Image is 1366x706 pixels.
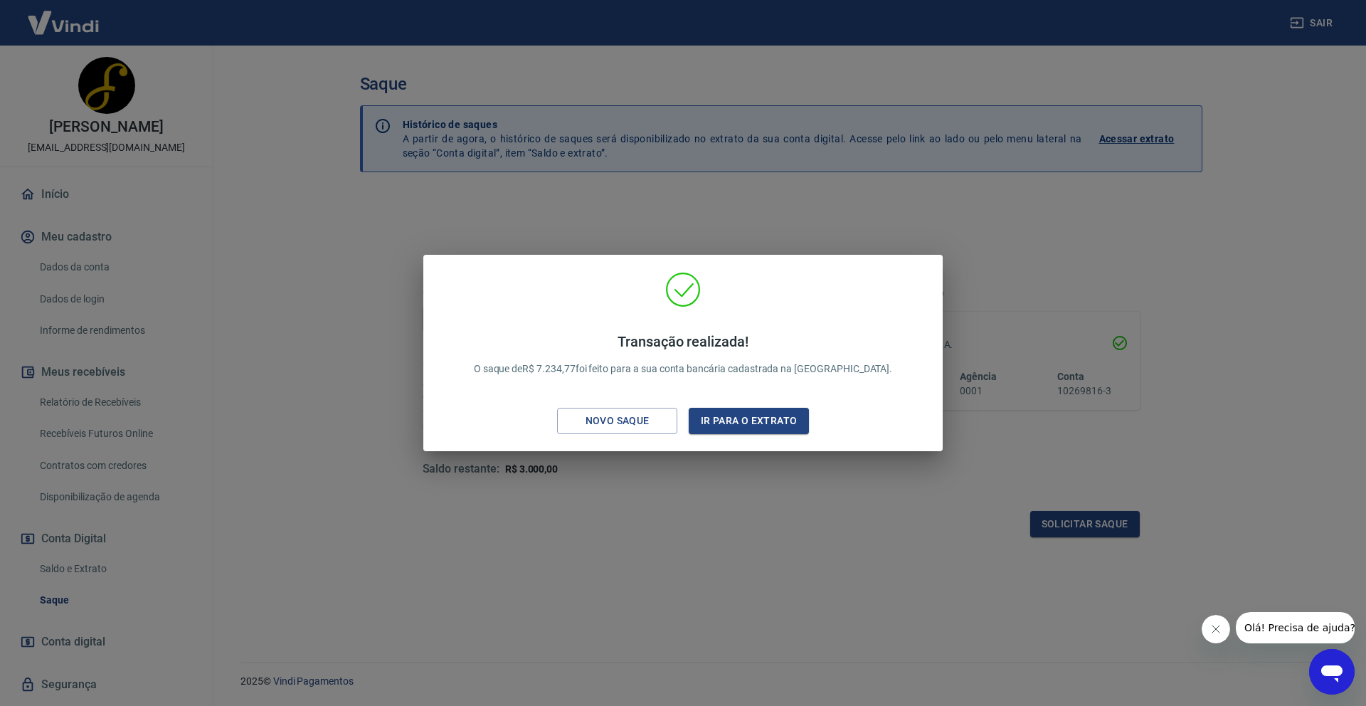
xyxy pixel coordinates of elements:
div: Novo saque [568,412,667,430]
button: Novo saque [557,408,677,434]
h4: Transação realizada! [474,333,893,350]
p: O saque de R$ 7.234,77 foi feito para a sua conta bancária cadastrada na [GEOGRAPHIC_DATA]. [474,333,893,376]
button: Ir para o extrato [689,408,809,434]
iframe: Button to launch messaging window [1309,649,1355,695]
iframe: Message from company [1236,612,1355,643]
span: Olá! Precisa de ajuda? [9,10,120,21]
iframe: Close message [1202,615,1230,643]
